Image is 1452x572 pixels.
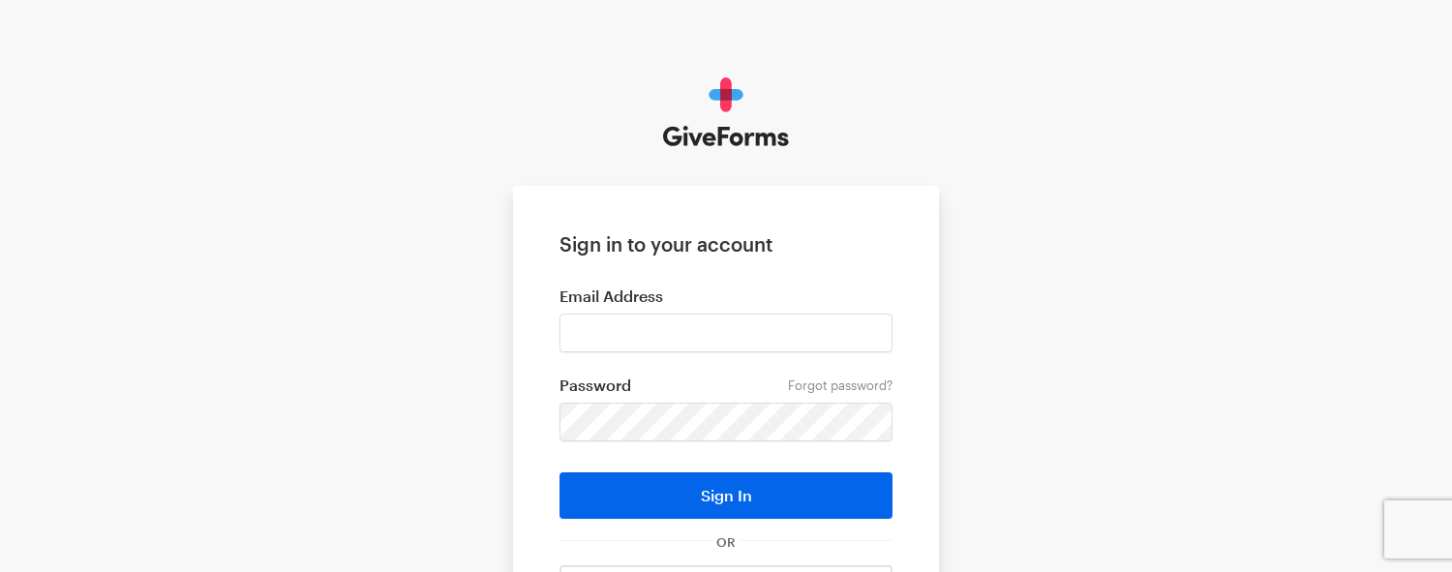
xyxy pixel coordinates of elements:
button: Sign In [560,472,892,519]
span: OR [712,534,740,550]
label: Email Address [560,286,892,306]
h1: Sign in to your account [560,232,892,256]
img: GiveForms [663,77,790,147]
label: Password [560,376,892,395]
a: Forgot password? [788,377,892,393]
